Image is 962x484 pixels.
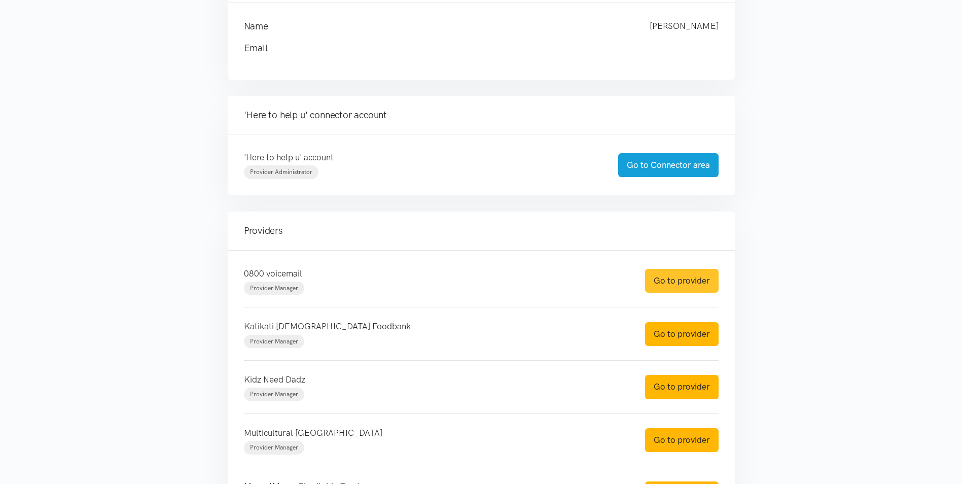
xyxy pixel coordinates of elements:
h4: Email [244,41,698,55]
span: Provider Manager [250,391,298,398]
span: Provider Manager [250,285,298,292]
p: 'Here to help u' account [244,151,598,164]
a: Go to provider [645,375,719,399]
p: Multicultural [GEOGRAPHIC_DATA] [244,426,625,440]
a: Go to Connector area [618,153,719,177]
h4: Providers [244,224,719,238]
a: Go to provider [645,269,719,293]
p: Katikati [DEMOGRAPHIC_DATA] Foodbank [244,320,625,333]
h4: 'Here to help u' connector account [244,108,719,122]
p: 0800 voicemail [244,267,625,281]
div: [PERSON_NAME] [639,19,729,33]
a: Go to provider [645,322,719,346]
h4: Name [244,19,629,33]
span: Provider Manager [250,338,298,345]
span: Provider Administrator [250,168,312,176]
a: Go to provider [645,428,719,452]
span: Provider Manager [250,444,298,451]
p: Kidz Need Dadz [244,373,625,387]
